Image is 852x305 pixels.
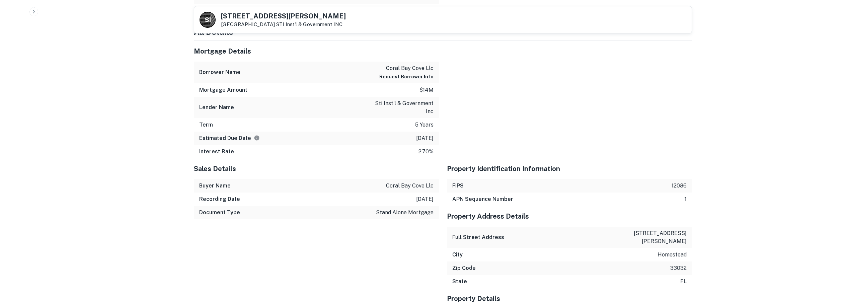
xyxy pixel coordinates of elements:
[452,264,476,272] h6: Zip Code
[447,164,692,174] h5: Property Identification Information
[276,21,342,27] a: STI Inst'l & Government INC
[254,135,260,141] svg: Estimate is based on a standard schedule for this type of loan.
[199,134,260,142] h6: Estimated Due Date
[379,73,434,81] button: Request Borrower Info
[657,251,687,259] p: homestead
[199,209,240,217] h6: Document Type
[626,229,687,245] p: [STREET_ADDRESS][PERSON_NAME]
[376,209,434,217] p: stand alone mortgage
[419,86,434,94] p: $14m
[447,294,692,304] h5: Property Details
[199,182,231,190] h6: Buyer Name
[452,182,464,190] h6: FIPS
[205,15,210,24] p: S I
[452,278,467,286] h6: State
[416,195,434,203] p: [DATE]
[680,278,687,286] p: fl
[221,21,346,27] p: [GEOGRAPHIC_DATA]
[194,164,439,174] h5: Sales Details
[373,99,434,116] p: sti inst'l & government inc
[670,264,687,272] p: 33032
[685,195,687,203] p: 1
[199,86,247,94] h6: Mortgage Amount
[199,148,234,156] h6: Interest Rate
[221,13,346,19] h5: [STREET_ADDRESS][PERSON_NAME]
[199,103,234,111] h6: Lender Name
[447,211,692,221] h5: Property Address Details
[418,148,434,156] p: 2.70%
[199,121,213,129] h6: Term
[415,121,434,129] p: 5 years
[194,46,439,56] h5: Mortgage Details
[452,233,504,241] h6: Full Street Address
[199,195,240,203] h6: Recording Date
[672,182,687,190] p: 12086
[452,195,513,203] h6: APN Sequence Number
[199,68,240,76] h6: Borrower Name
[386,182,434,190] p: coral bay cove llc
[379,64,434,72] p: coral bay cove llc
[416,134,434,142] p: [DATE]
[452,251,463,259] h6: City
